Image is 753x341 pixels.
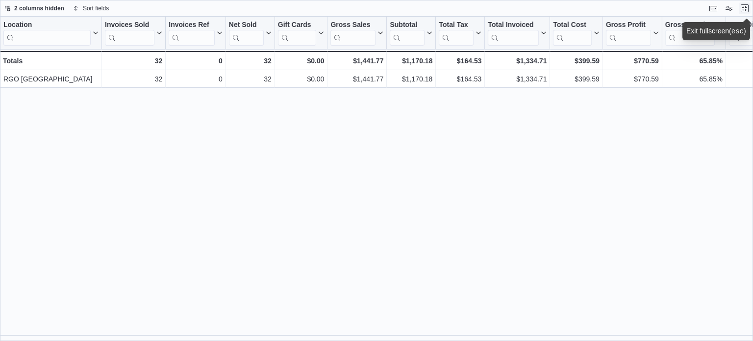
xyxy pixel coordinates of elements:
div: Invoices Ref [169,21,214,46]
div: Gross Profit [606,21,651,46]
div: $770.59 [606,55,659,67]
div: Net Sold [229,21,264,46]
div: $1,170.18 [390,55,432,67]
div: Total Cost [553,21,591,30]
div: Net Sold [229,21,264,30]
div: Invoices Sold [105,21,154,30]
button: Exit fullscreen [739,2,751,14]
button: Total Cost [553,21,599,46]
button: Keyboard shortcuts [707,2,719,14]
div: 65.85% [665,73,723,85]
div: Location [3,21,91,46]
div: Total Invoiced [488,21,539,46]
button: Invoices Ref [169,21,222,46]
div: $164.53 [439,55,481,67]
div: Gross Sales [330,21,376,30]
button: Gross Profit [606,21,659,46]
div: Total Tax [439,21,474,46]
span: 2 columns hidden [14,4,64,12]
div: $1,170.18 [390,73,432,85]
div: $770.59 [606,73,659,85]
div: Total Invoiced [488,21,539,30]
div: 32 [229,55,272,67]
div: Gross Sales [330,21,376,46]
div: $1,334.71 [488,73,547,85]
button: Sort fields [69,2,113,14]
div: $399.59 [553,55,599,67]
kbd: esc [731,27,744,35]
div: Gift Cards [278,21,317,30]
div: Subtotal [390,21,425,46]
div: Gross Margin [665,21,715,46]
div: Gross Profit [606,21,651,30]
div: Total Cost [553,21,591,46]
div: 0 [169,55,222,67]
div: Totals [3,55,99,67]
div: Invoices Ref [169,21,214,30]
div: Total Tax [439,21,474,30]
div: Location [3,21,91,30]
div: $1,441.77 [330,55,383,67]
div: Exit fullscreen ( ) [686,26,746,36]
button: Gross Sales [330,21,383,46]
div: 32 [229,73,272,85]
div: 0 [169,73,222,85]
span: Sort fields [83,4,109,12]
div: $0.00 [278,55,325,67]
button: Total Tax [439,21,481,46]
div: Gross Margin [665,21,715,30]
div: Invoices Sold [105,21,154,46]
div: 32 [105,55,162,67]
div: 65.85% [665,55,723,67]
button: Subtotal [390,21,432,46]
div: $1,334.71 [488,55,547,67]
div: $1,441.77 [330,73,383,85]
div: RGO [GEOGRAPHIC_DATA] [3,73,99,85]
div: Subtotal [390,21,425,30]
button: Gross Margin [665,21,723,46]
button: Location [3,21,99,46]
div: 32 [105,73,162,85]
div: $399.59 [553,73,599,85]
div: $164.53 [439,73,481,85]
div: Gift Card Sales [278,21,317,46]
button: Display options [723,2,735,14]
div: $0.00 [278,73,325,85]
button: Invoices Sold [105,21,162,46]
button: 2 columns hidden [0,2,68,14]
button: Net Sold [229,21,272,46]
button: Gift Cards [278,21,325,46]
button: Total Invoiced [488,21,547,46]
